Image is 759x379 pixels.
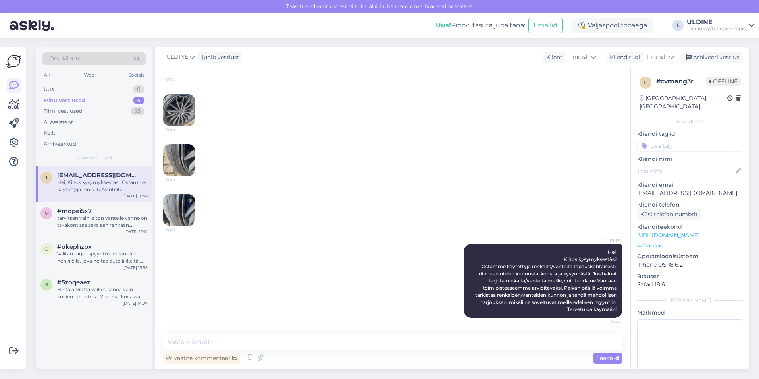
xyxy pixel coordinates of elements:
[706,77,741,86] span: Offline
[42,70,51,80] div: All
[656,77,706,86] div: # cvmang3r
[199,53,239,62] div: juhib vestlust
[131,107,144,115] div: 28
[687,19,754,32] a: ÜLDINETeinari Oy/Rengaskirppis
[57,215,148,229] div: tarvitsen vain laiton vantelle vanne on tskakontissa sekä sen renkaan tietenkin
[127,70,146,80] div: Socials
[637,242,743,249] p: Vaata edasi ...
[165,77,195,83] span: 16:24
[637,201,743,209] p: Kliendi telefon
[681,52,742,63] div: Arhiveeri vestlus
[44,246,48,252] span: o
[672,20,684,31] div: L
[49,54,81,63] span: Otsi kliente
[124,229,148,235] div: [DATE] 16:15
[57,243,92,250] span: #okephzpx
[436,21,451,29] b: Uus!
[590,238,620,244] span: ÜLDINE
[637,155,743,163] p: Kliendi nimi
[45,282,48,288] span: 5
[590,318,620,324] span: 16:56
[528,18,563,33] button: Emailid
[596,354,619,362] span: Saada
[57,279,90,286] span: #5zoqeaez
[166,126,195,132] span: 16:24
[163,144,195,176] img: Attachment
[637,272,743,280] p: Brauser
[638,167,734,176] input: Lisa nimi
[166,53,188,62] span: ÜLDINE
[44,140,76,148] div: Arhiveeritud
[163,94,195,126] img: Attachment
[57,207,92,215] span: #mopei5x7
[607,53,640,62] div: Klienditugi
[647,53,667,62] span: Finnish
[572,18,653,33] div: Väljaspool tööaega
[163,194,195,226] img: Attachment
[687,19,746,25] div: ÜLDINE
[44,107,83,115] div: Tiimi vestlused
[44,97,85,104] div: Minu vestlused
[569,53,589,62] span: Finnish
[123,265,148,271] div: [DATE] 15:55
[637,181,743,189] p: Kliendi email
[44,118,73,126] div: AI Assistent
[637,130,743,138] p: Kliendi tag'id
[57,172,140,179] span: teppo175@gmail.com
[163,353,240,364] div: Privaatne kommentaar
[637,140,743,152] input: Lisa tag
[475,249,618,312] span: Hei, Kiitos kysymyksestäsi! Ostamme käytettyjä renkaita/vanteita tapauskohtaisesti, riippuen niid...
[644,79,647,85] span: c
[44,85,54,93] div: Uus
[687,25,746,32] div: Teinari Oy/Rengaskirppis
[637,261,743,269] p: iPhone OS 18.6.2
[543,53,563,62] div: Klient
[637,118,743,125] div: Kliendi info
[166,226,195,232] span: 16:24
[44,210,49,216] span: m
[133,97,144,104] div: 4
[6,54,21,69] img: Askly Logo
[637,252,743,261] p: Operatsioonisüsteem
[637,232,699,239] a: [URL][DOMAIN_NAME]
[123,300,148,306] div: [DATE] 14:07
[640,94,727,111] div: [GEOGRAPHIC_DATA], [GEOGRAPHIC_DATA]
[123,193,148,199] div: [DATE] 16:56
[57,250,148,265] div: Välitän tarjouspyyntösi eteenpäin henkilölle, joka hoitaa autoliikkeitä. Mukavaa illan jatkoa!
[57,286,148,300] div: Hinta arviotta vaikea sanoa vain kuvien perustella. Yhdessä kuvassa näkyy että on kantarijäljet, ...
[637,189,743,197] p: [EMAIL_ADDRESS][DOMAIN_NAME]
[133,85,144,93] div: 0
[166,176,195,182] span: 16:24
[76,154,112,161] span: Minu vestlused
[637,209,701,220] div: Küsi telefoninumbrit
[82,70,96,80] div: Web
[44,129,55,137] div: Kõik
[436,21,525,30] div: Proovi tasuta juba täna:
[637,280,743,289] p: Safari 18.6
[637,223,743,231] p: Klienditeekond
[637,309,743,317] p: Märkmed
[45,174,48,180] span: t
[57,179,148,193] div: Hei, Kiitos kysymyksestäsi! Ostamme käytettyjä renkaita/vanteita tapauskohtaisesti, riippuen niid...
[637,297,743,304] div: [PERSON_NAME]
